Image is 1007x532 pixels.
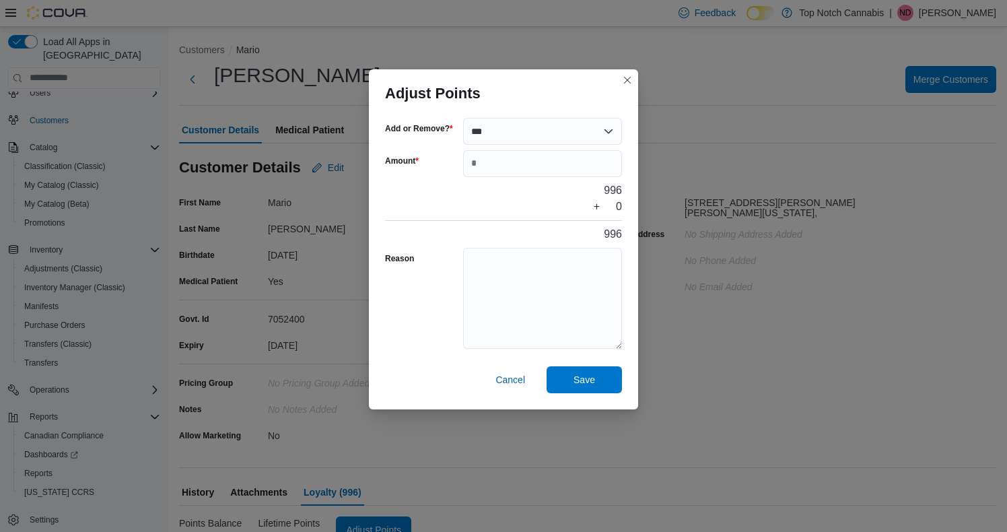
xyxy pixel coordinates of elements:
[495,373,525,387] span: Cancel
[604,226,622,242] div: 996
[490,366,530,393] button: Cancel
[574,373,595,387] span: Save
[385,123,453,134] label: Add or Remove?
[616,199,622,215] div: 0
[604,182,622,199] div: 996
[385,253,414,264] label: Reason
[594,199,600,215] div: +
[385,156,419,166] label: Amount
[547,366,622,393] button: Save
[619,72,635,88] button: Closes this modal window
[385,86,481,102] h3: Adjust Points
